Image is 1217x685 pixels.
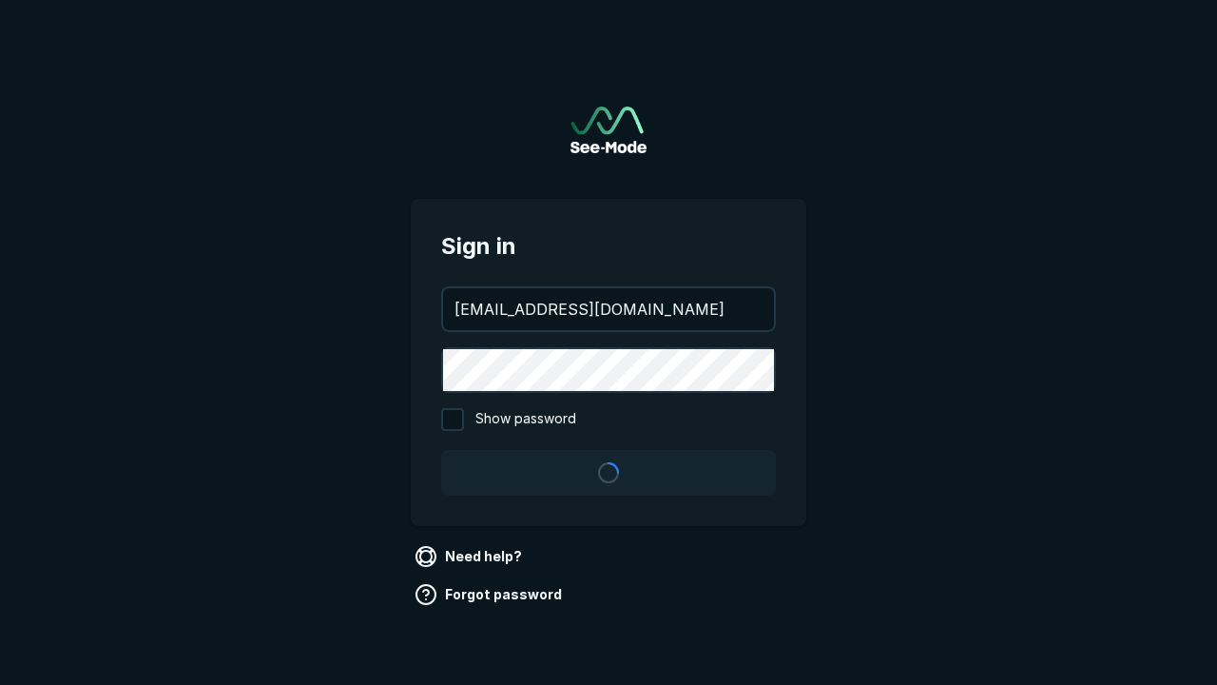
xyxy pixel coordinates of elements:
span: Sign in [441,229,776,264]
input: your@email.com [443,288,774,330]
span: Show password [475,408,576,431]
a: Forgot password [411,579,570,610]
a: Go to sign in [570,107,647,153]
img: See-Mode Logo [570,107,647,153]
a: Need help? [411,541,530,572]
